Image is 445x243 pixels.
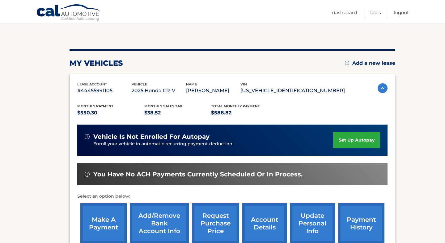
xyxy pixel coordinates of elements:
[93,171,303,178] span: You have no ACH payments currently scheduled or in process.
[77,82,107,86] span: lease account
[93,141,333,147] p: Enroll your vehicle in automatic recurring payment deduction.
[85,134,90,139] img: alert-white.svg
[345,61,349,65] img: add.svg
[211,104,260,108] span: Total Monthly Payment
[333,132,380,148] a: set up autopay
[186,82,197,86] span: name
[36,4,101,22] a: Cal Automotive
[93,133,210,141] span: vehicle is not enrolled for autopay
[394,7,409,18] a: Logout
[77,193,388,200] p: Select an option below:
[211,109,278,117] p: $588.82
[345,60,395,66] a: Add a new lease
[132,86,186,95] p: 2025 Honda CR-V
[144,104,182,108] span: Monthly sales Tax
[77,109,144,117] p: $550.30
[77,104,113,108] span: Monthly Payment
[240,86,345,95] p: [US_VEHICLE_IDENTIFICATION_NUMBER]
[144,109,211,117] p: $38.52
[332,7,357,18] a: Dashboard
[186,86,240,95] p: [PERSON_NAME]
[240,82,247,86] span: vin
[85,172,90,177] img: alert-white.svg
[370,7,381,18] a: FAQ's
[77,86,132,95] p: #44455991105
[132,82,147,86] span: vehicle
[70,59,123,68] h2: my vehicles
[378,83,388,93] img: accordion-active.svg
